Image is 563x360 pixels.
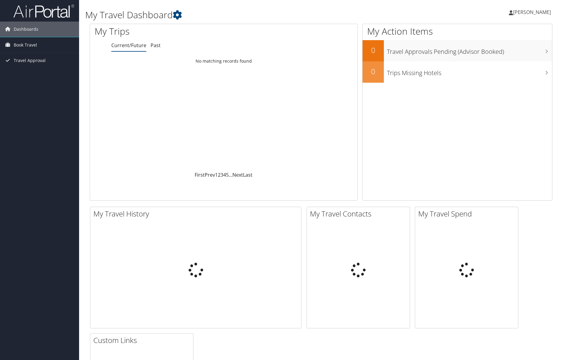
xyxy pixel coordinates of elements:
h2: My Travel History [93,209,301,219]
h2: 0 [363,45,384,55]
a: First [195,171,205,178]
h2: 0 [363,66,384,77]
td: No matching records found [90,56,357,67]
a: 4 [223,171,226,178]
h2: Custom Links [93,335,193,345]
span: … [229,171,232,178]
span: Dashboards [14,22,38,37]
a: [PERSON_NAME] [509,3,557,21]
a: 5 [226,171,229,178]
a: Next [232,171,243,178]
h1: My Trips [95,25,242,38]
a: Prev [205,171,215,178]
h1: My Action Items [363,25,552,38]
a: Past [151,42,161,49]
a: Current/Future [111,42,146,49]
h3: Trips Missing Hotels [387,66,552,77]
span: Book Travel [14,37,37,53]
a: 2 [218,171,221,178]
h1: My Travel Dashboard [85,9,400,21]
span: Travel Approval [14,53,46,68]
a: 1 [215,171,218,178]
h2: My Travel Contacts [310,209,410,219]
a: 0Travel Approvals Pending (Advisor Booked) [363,40,552,61]
a: 0Trips Missing Hotels [363,61,552,83]
h3: Travel Approvals Pending (Advisor Booked) [387,44,552,56]
h2: My Travel Spend [418,209,518,219]
span: [PERSON_NAME] [513,9,551,16]
a: 3 [221,171,223,178]
img: airportal-logo.png [13,4,74,18]
a: Last [243,171,252,178]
